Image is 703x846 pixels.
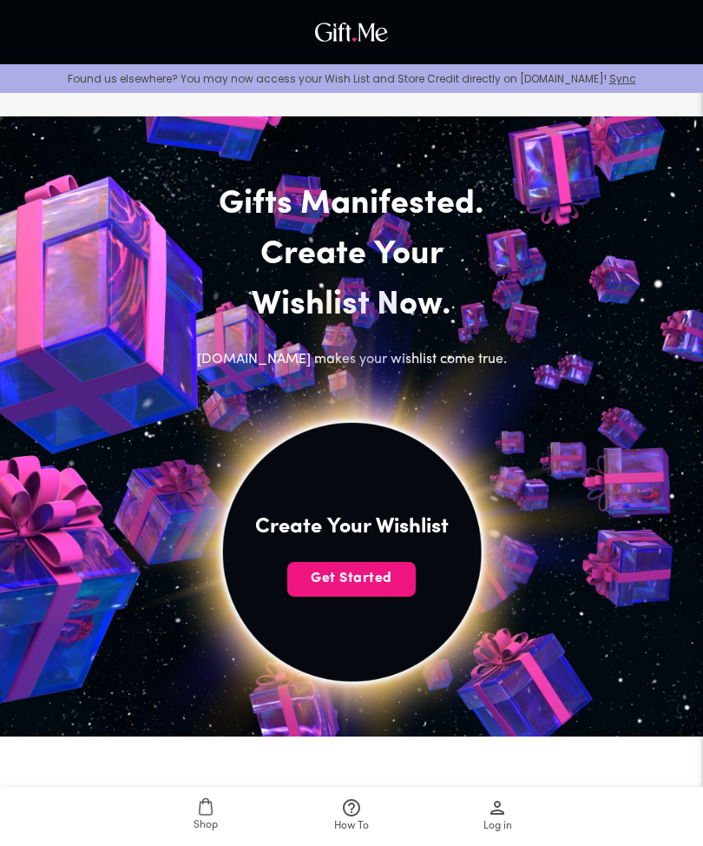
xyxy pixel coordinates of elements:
[483,818,512,835] span: Log in
[424,787,570,846] a: Log in
[287,569,416,588] span: Get Started
[287,562,416,597] button: Get Started
[311,18,392,46] img: GiftMe Logo
[609,71,636,86] a: Sync
[334,818,369,835] span: How To
[279,787,424,846] a: How To
[194,817,218,834] span: Shop
[255,513,449,541] h4: Create Your Wishlist
[133,787,279,846] a: Shop
[14,71,689,86] p: Found us elsewhere? You may now access your Wish List and Store Credit directly on [DOMAIN_NAME]!
[171,180,532,230] h2: Gifts Manifested.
